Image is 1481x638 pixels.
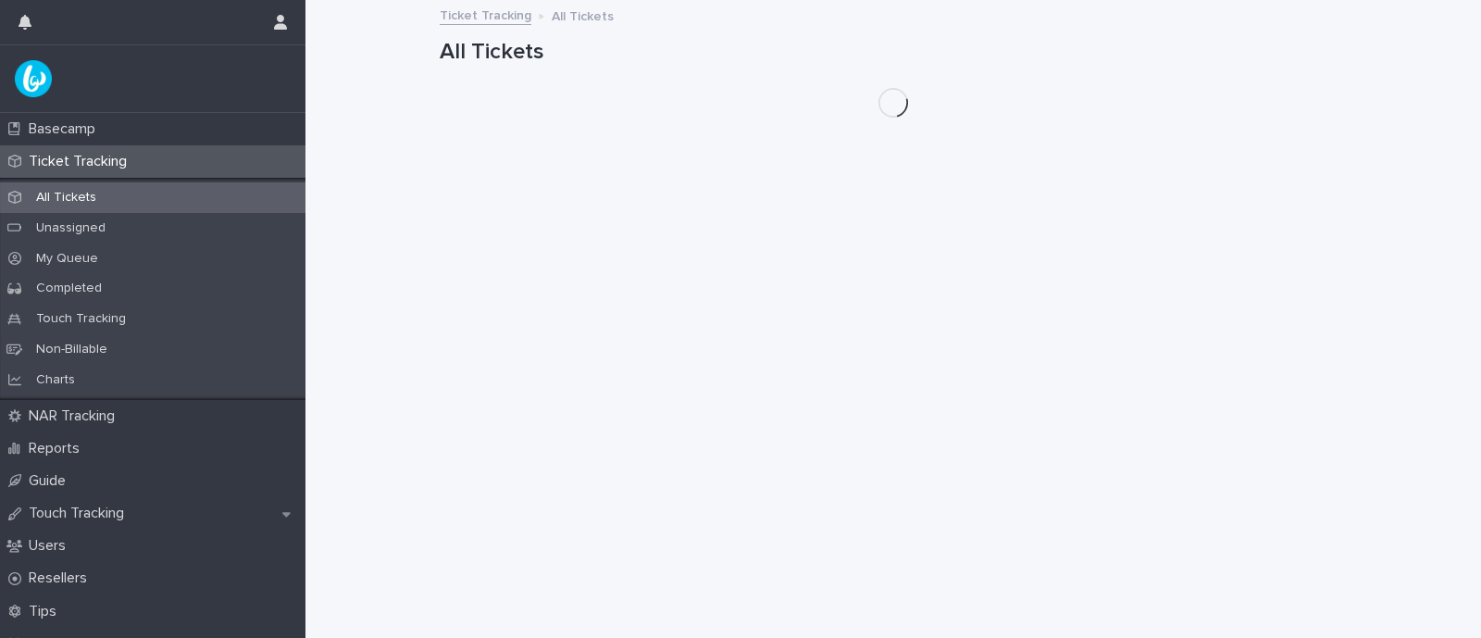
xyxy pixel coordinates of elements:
p: Unassigned [21,220,120,236]
p: Touch Tracking [21,505,139,522]
p: Touch Tracking [21,311,141,327]
p: Users [21,537,81,555]
h1: All Tickets [440,39,1347,66]
p: Completed [21,281,117,296]
a: Ticket Tracking [440,4,531,25]
p: Guide [21,472,81,490]
img: UPKZpZA3RCu7zcH4nw8l [15,60,52,97]
p: Basecamp [21,120,110,138]
p: Charts [21,372,90,388]
p: Ticket Tracking [21,153,142,170]
p: Resellers [21,569,102,587]
p: My Queue [21,251,113,267]
p: NAR Tracking [21,407,130,425]
p: Tips [21,603,71,620]
p: All Tickets [552,5,614,25]
p: Non-Billable [21,342,122,357]
p: Reports [21,440,94,457]
p: All Tickets [21,190,111,206]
